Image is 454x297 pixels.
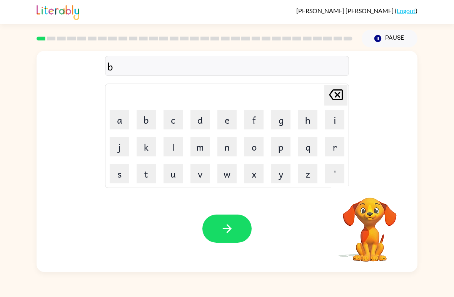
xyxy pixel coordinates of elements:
[325,137,344,156] button: r
[325,164,344,183] button: '
[325,110,344,129] button: i
[271,137,290,156] button: p
[362,30,417,47] button: Pause
[164,137,183,156] button: l
[164,164,183,183] button: u
[244,137,264,156] button: o
[110,110,129,129] button: a
[110,137,129,156] button: j
[37,3,79,20] img: Literably
[296,7,395,14] span: [PERSON_NAME] [PERSON_NAME]
[244,110,264,129] button: f
[137,164,156,183] button: t
[271,164,290,183] button: y
[190,137,210,156] button: m
[137,110,156,129] button: b
[298,137,317,156] button: q
[296,7,417,14] div: ( )
[137,137,156,156] button: k
[298,110,317,129] button: h
[397,7,416,14] a: Logout
[110,164,129,183] button: s
[298,164,317,183] button: z
[217,164,237,183] button: w
[217,110,237,129] button: e
[190,164,210,183] button: v
[331,186,408,263] video: Your browser must support playing .mp4 files to use Literably. Please try using another browser.
[190,110,210,129] button: d
[244,164,264,183] button: x
[217,137,237,156] button: n
[107,58,347,74] div: b
[164,110,183,129] button: c
[271,110,290,129] button: g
